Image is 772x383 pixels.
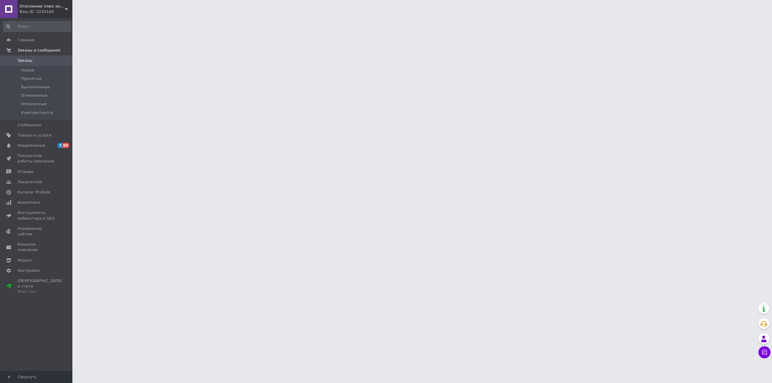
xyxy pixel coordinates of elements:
[17,48,60,53] span: Заказы и сообщения
[17,179,42,185] span: Покупатели
[17,122,41,128] span: Сообщения
[58,143,62,148] span: 7
[17,258,33,263] span: Маркет
[17,242,56,253] span: Кошелек компании
[21,67,34,73] span: Новые
[17,268,40,273] span: Настройки
[17,278,62,295] span: [DEMOGRAPHIC_DATA] и счета
[17,37,34,43] span: Главная
[17,133,52,138] span: Товары и услуги
[21,84,50,90] span: Выполненные
[17,153,56,164] span: Показатели работы компании
[17,289,62,294] div: Prom топ
[20,9,72,14] div: Ваш ID: 2250140
[21,110,53,115] span: Комплектуется
[17,143,45,148] span: Уведомления
[17,58,32,63] span: Заказы
[17,190,50,195] span: Каталог ProSale
[62,143,69,148] span: 69
[17,200,40,205] span: Аналитика
[758,346,770,358] button: Чат с покупателем
[17,210,56,221] span: Инструменты вебмастера и SEO
[20,4,65,9] span: Отопление плюс интернет магазин отопительной техники
[21,76,42,81] span: Принятые
[17,226,56,237] span: Управление сайтом
[21,93,47,98] span: Отмененные
[21,101,47,107] span: Оплаченные
[17,169,33,174] span: Отзывы
[3,21,71,32] input: Поиск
